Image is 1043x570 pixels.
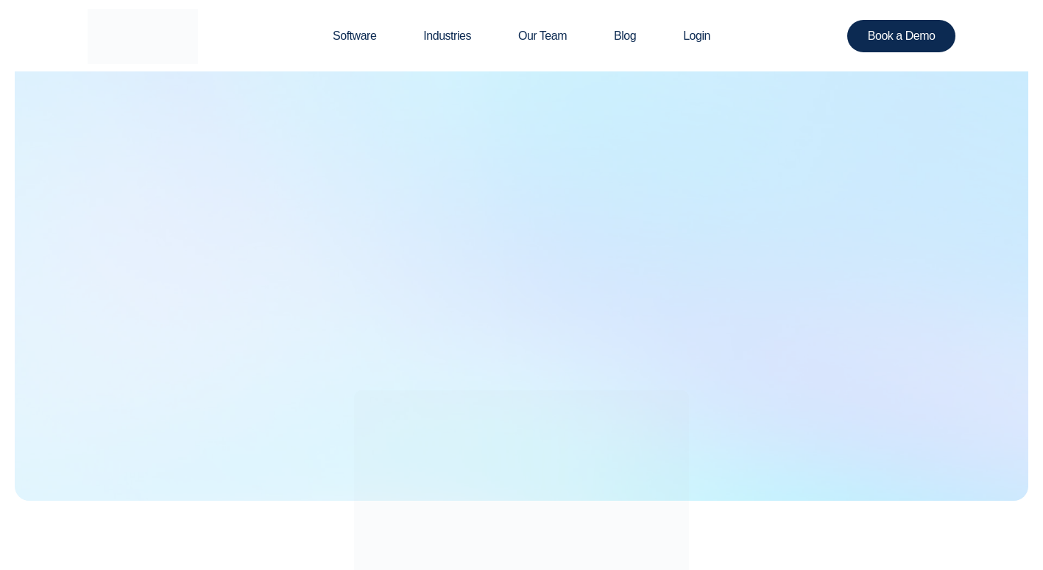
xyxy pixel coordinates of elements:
a: Blog [590,1,660,71]
a: Industries [400,1,495,71]
span: Book a Demo [868,30,936,42]
a: Software [309,1,400,71]
a: Our Team [495,1,590,71]
a: Login [660,1,734,71]
a: Book a Demo [847,20,956,52]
